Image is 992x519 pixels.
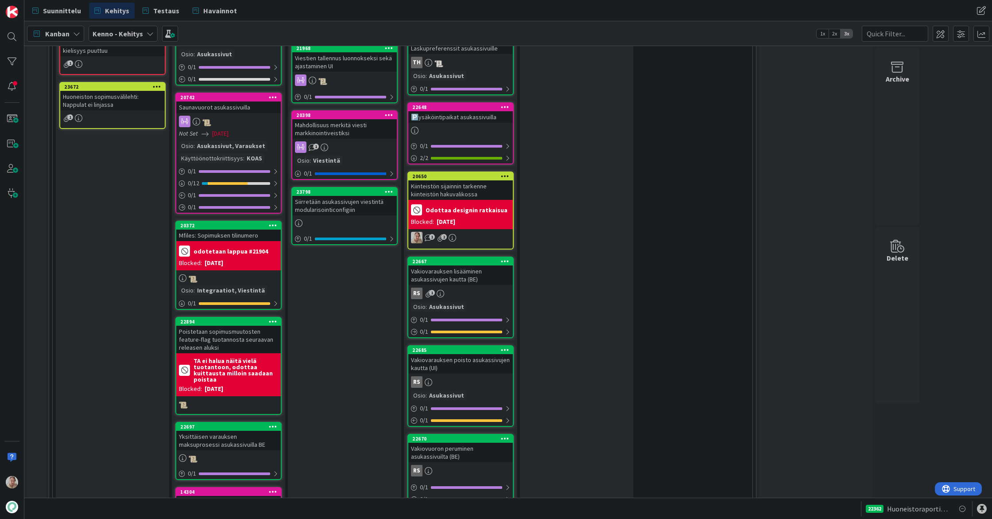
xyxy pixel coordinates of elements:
div: Blocked: [179,384,202,394]
span: Kanban [45,28,70,39]
span: Kehitys [105,5,129,16]
div: 22667 [408,258,513,265]
div: Integraatiot, Viestintä [195,285,267,295]
div: 🅿️ysäköintipaikat asukassivuilla [408,111,513,123]
div: 0/1 [408,415,513,426]
div: 14304 [176,488,281,496]
div: Poistetaan sopimusmuutosten feature-flag tuotannosta seuraavan releasen aluksi [176,326,281,353]
div: Blocked: [411,217,434,226]
span: 2 / 2 [420,153,428,163]
div: 20398 [296,112,397,118]
div: Asukassivut [427,302,466,312]
div: 0/1 [176,62,281,73]
div: RS [408,288,513,299]
div: 20372 [180,222,281,229]
b: TA ei halua näitä vielä tuotantoon, odottaa kuittausta milloin saadaan poistaa [194,358,278,382]
div: Yksittäisen varauksen maksuprosessi asukassivuilla BE [176,431,281,450]
div: Käyttöönottokriittisyys [179,153,243,163]
div: Osio [179,49,194,59]
a: Kehitys [89,3,135,19]
div: 22670 [408,435,513,443]
div: 0/1 [176,166,281,177]
div: 0/1 [292,91,397,102]
div: 22670Vakiovuoron peruminen asukassivuilta (BE) [408,435,513,462]
div: Osio [295,156,310,165]
div: 0/12 [176,178,281,189]
div: 20742Saunavuorot asukassivuilla [176,94,281,113]
div: 0/1 [408,403,513,414]
span: : [194,141,195,151]
div: Archive [886,74,909,84]
span: 0 / 1 [420,404,428,413]
div: 0/1 [408,494,513,505]
div: 22648 [408,103,513,111]
a: Testaus [137,3,185,19]
span: Testaus [153,5,179,16]
div: 0/1 [408,314,513,325]
div: Huoneiston sopimusvälilehti: Nappulat ei linjassa [60,91,165,110]
span: 0 / 1 [420,327,428,336]
div: 22697Yksittäisen varauksen maksuprosessi asukassivuilla BE [176,423,281,450]
b: odotetaan lappua #21904 [194,248,268,254]
img: SL [411,232,422,243]
div: RS [408,465,513,476]
span: : [243,153,244,163]
span: Suunnittelu [43,5,81,16]
div: Tarjouskirje kielisyys: Sähkön kielisyys puuttuu [60,37,165,56]
div: 20398 [292,111,397,119]
div: 21968 [296,45,397,51]
span: 2 [441,234,447,240]
span: 0 / 1 [304,169,312,178]
div: RS [411,288,422,299]
div: 23798 [292,188,397,196]
span: 0 / 1 [420,416,428,425]
div: 20742 [176,94,281,101]
span: Support [19,1,40,12]
span: 0 / 12 [188,179,199,188]
span: 1 [67,60,73,66]
div: Vakiovuoron peruminen asukassivuilta (BE) [408,443,513,462]
div: 0/1 [408,140,513,152]
span: 0 / 1 [188,203,196,212]
span: 0 / 1 [188,191,196,200]
span: 1x [817,29,829,38]
div: TH [411,57,422,68]
div: Blocked: [179,258,202,268]
span: 0 / 1 [188,167,196,176]
div: 0/1 [176,202,281,213]
div: Saunavuorot asukassivuilla [176,101,281,113]
span: 1 [313,144,319,149]
div: 20650 [412,173,513,180]
div: RS [408,376,513,388]
div: 0/1 [292,233,397,244]
div: 23798Siirretään asukassivujen viestintä modularisointiconfigiin [292,188,397,215]
div: TH [408,57,513,68]
div: 0/1 [176,468,281,479]
span: 0 / 1 [420,315,428,324]
div: Osio [179,141,194,151]
a: Suunnittelu [27,3,86,19]
div: 23672 [60,83,165,91]
span: Huoneistoraportin automaattinen liittäminen backendissä - UI muutokset [887,503,950,514]
div: 22648 [412,104,513,110]
span: 0 / 1 [188,62,196,72]
i: Not Set [179,129,198,137]
div: 20372 [176,222,281,230]
div: 0/1 [176,298,281,309]
div: SL [408,232,513,243]
div: Osio [411,71,426,81]
span: 3x [841,29,852,38]
span: 0 / 1 [420,141,428,151]
img: avatar [6,501,18,513]
span: : [194,49,195,59]
span: : [426,71,427,81]
div: Osio [411,390,426,400]
span: 1 [67,114,73,120]
div: 20398Mahdollisuus merkitä viesti markkinointiveistiksi [292,111,397,139]
div: 0/1 [408,482,513,493]
div: [DATE] [437,217,455,226]
div: 22648🅿️ysäköintipaikat asukassivuilla [408,103,513,123]
div: 0/1 [176,74,281,85]
div: 22670 [412,436,513,442]
div: Asukassivut [427,71,466,81]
